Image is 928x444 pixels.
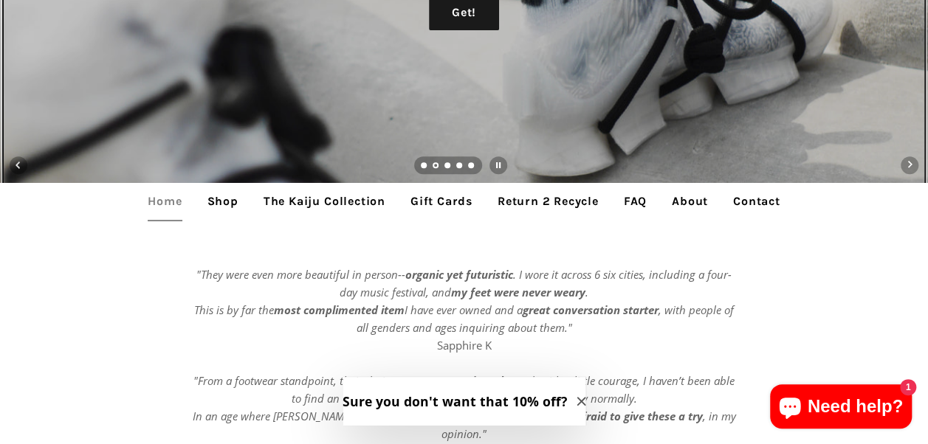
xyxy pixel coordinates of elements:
[420,373,515,388] strong: super cutting edge
[444,163,452,170] a: Load slide 3
[482,149,515,181] button: Pause slideshow
[468,163,475,170] a: Load slide 5
[274,302,405,317] strong: most complimented item
[487,183,610,220] a: Return 2 Recycle
[722,183,791,220] a: Contact
[193,373,420,388] em: "From a footwear standpoint, their designs are
[661,183,719,220] a: About
[405,302,523,317] em: I have ever owned and a
[523,302,659,317] strong: great conversation starter
[766,384,916,432] inbox-online-store-chat: Shopify online store chat
[484,409,703,423] strong: no one should be afraid to give these a try
[433,163,440,170] a: Slide 2, current
[613,183,658,220] a: FAQ
[399,183,484,220] a: Gift Cards
[405,267,513,282] strong: organic yet futuristic
[196,267,405,282] em: "They were even more beautiful in person--
[441,409,736,441] em: , in my opinion."
[340,267,732,299] em: . I wore it across 6 six cities, including a four-day music festival, and
[421,163,428,170] a: Load slide 1
[2,149,35,181] button: Previous slide
[252,183,396,220] a: The Kaiju Collection
[456,163,464,170] a: Load slide 4
[196,183,250,220] a: Shop
[893,149,926,181] button: Next slide
[137,183,193,220] a: Home
[451,285,585,299] strong: my feet were never weary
